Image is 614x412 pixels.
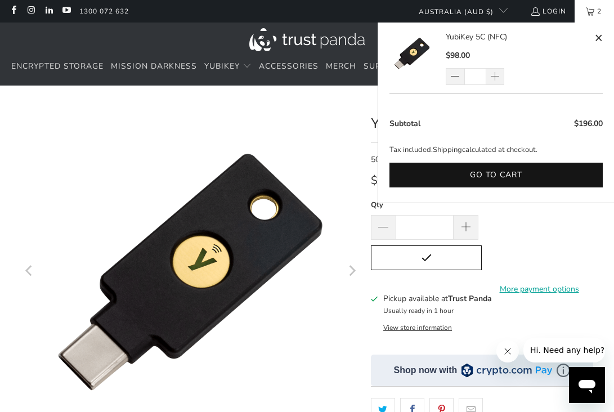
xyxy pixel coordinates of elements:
span: Support [364,61,404,71]
button: View store information [383,323,452,332]
h1: YubiKey 5C (NFC) [371,111,593,133]
h3: Pickup available at [383,293,492,304]
span: $98.00 [371,173,407,188]
button: Go to cart [389,163,603,188]
a: Shipping [433,144,462,156]
a: Merch [326,53,356,80]
small: Usually ready in 1 hour [383,306,454,315]
a: Mission Darkness [111,53,197,80]
span: Subtotal [389,118,420,129]
a: More payment options [485,283,593,295]
iframe: Button to launch messaging window [569,367,605,403]
img: Trust Panda Australia [249,28,365,51]
span: Merch [326,61,356,71]
a: Support [364,53,404,80]
nav: Translation missing: en.navigation.header.main_nav [11,53,404,80]
span: $196.00 [574,118,603,129]
span: Accessories [259,61,319,71]
img: YubiKey 5C (NFC) [389,31,434,76]
a: 1300 072 632 [79,5,129,17]
p: Tax included. calculated at checkout. [389,144,603,156]
a: Encrypted Storage [11,53,104,80]
summary: YubiKey [204,53,252,80]
a: Trust Panda Australia on Instagram [26,7,35,16]
span: $98.00 [446,50,470,61]
div: Shop now with [393,364,457,377]
span: 5060408462331 [371,154,429,165]
a: Trust Panda Australia on LinkedIn [44,7,53,16]
span: Encrypted Storage [11,61,104,71]
a: Login [530,5,566,17]
a: Trust Panda Australia on YouTube [61,7,71,16]
a: Trust Panda Australia on Facebook [8,7,18,16]
a: Accessories [259,53,319,80]
label: Qty [371,199,478,211]
span: YubiKey [204,61,240,71]
iframe: Close message [496,340,519,362]
iframe: Message from company [523,338,605,362]
span: Mission Darkness [111,61,197,71]
b: Trust Panda [448,293,492,304]
a: YubiKey 5C (NFC) [446,31,591,43]
a: YubiKey 5C (NFC) [389,31,446,85]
